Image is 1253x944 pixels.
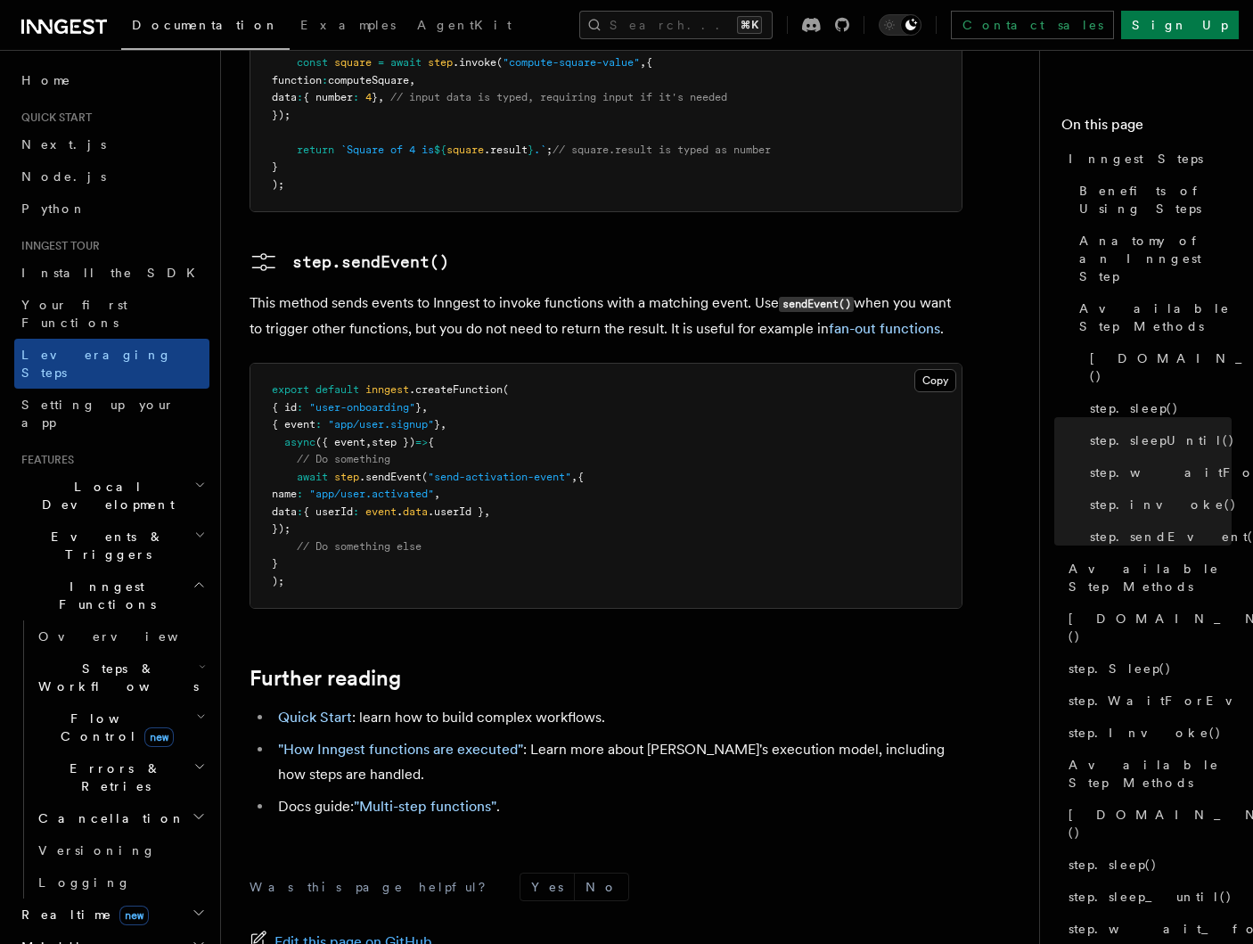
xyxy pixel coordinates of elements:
[272,109,291,121] span: });
[14,578,192,613] span: Inngest Functions
[378,39,390,52] span: =>
[640,56,646,69] span: ,
[1072,292,1232,342] a: Available Step Methods
[406,5,522,48] a: AgentKit
[1079,300,1232,335] span: Available Step Methods
[1083,456,1232,488] a: step.waitForEvent()
[290,5,406,48] a: Examples
[272,488,297,500] span: name
[14,128,209,160] a: Next.js
[38,843,156,858] span: Versioning
[119,906,149,925] span: new
[1061,717,1232,749] a: step.Invoke()
[14,899,209,931] button: Realtimenew
[31,752,209,802] button: Errors & Retries
[272,522,291,535] span: });
[1069,660,1172,677] span: step.Sleep()
[340,144,434,156] span: `Square of 4 is
[14,64,209,96] a: Home
[415,436,428,448] span: =>
[365,91,372,103] span: 4
[31,809,185,827] span: Cancellation
[353,91,359,103] span: :
[571,471,577,483] span: ,
[278,709,352,726] a: Quick Start
[378,56,384,69] span: =
[292,250,449,275] pre: step.sendEvent()
[503,383,509,396] span: (
[297,471,328,483] span: await
[334,471,359,483] span: step
[484,505,490,518] span: ,
[484,144,528,156] span: .result
[315,418,322,431] span: :
[914,369,956,392] button: Copy
[14,620,209,899] div: Inngest Functions
[14,453,74,467] span: Features
[21,348,172,380] span: Leveraging Steps
[390,56,422,69] span: await
[31,660,199,695] span: Steps & Workflows
[353,505,359,518] span: :
[1069,756,1232,792] span: Available Step Methods
[577,471,584,483] span: {
[879,14,921,36] button: Toggle dark mode
[378,91,384,103] span: ,
[272,178,284,191] span: );
[1069,724,1222,742] span: step.Invoke()
[1079,232,1232,285] span: Anatomy of an Inngest Step
[428,56,453,69] span: step
[272,401,297,414] span: { id
[14,471,209,521] button: Local Development
[397,505,403,518] span: .
[403,505,428,518] span: data
[417,18,512,32] span: AgentKit
[14,239,100,253] span: Inngest tour
[272,505,297,518] span: data
[14,389,209,439] a: Setting up your app
[21,298,127,330] span: Your first Functions
[250,878,498,896] p: Was this page helpful?
[434,144,446,156] span: ${
[272,575,284,587] span: );
[390,91,727,103] span: // input data is typed, requiring input if it's needed
[951,11,1114,39] a: Contact sales
[1083,342,1232,392] a: [DOMAIN_NAME]()
[297,505,303,518] span: :
[534,144,546,156] span: .`
[14,160,209,193] a: Node.js
[496,56,503,69] span: (
[309,401,415,414] span: "user-onboarding"
[21,169,106,184] span: Node.js
[272,557,278,570] span: }
[1069,856,1158,874] span: step.sleep()
[779,297,854,312] code: sendEvent()
[1069,888,1233,906] span: step.sleep_until()
[334,56,372,69] span: square
[737,16,762,34] kbd: ⌘K
[297,91,303,103] span: :
[272,91,297,103] span: data
[409,74,415,86] span: ,
[446,144,484,156] span: square
[415,401,422,414] span: }
[1061,849,1232,881] a: step.sleep()
[14,339,209,389] a: Leveraging Steps
[1069,150,1203,168] span: Inngest Steps
[1090,399,1179,417] span: step.sleep()
[365,505,397,518] span: event
[328,418,434,431] span: "app/user.signup"
[121,5,290,50] a: Documentation
[14,289,209,339] a: Your first Functions
[31,866,209,899] a: Logging
[1121,11,1239,39] a: Sign Up
[359,471,422,483] span: .sendEvent
[1090,431,1235,449] span: step.sleepUntil()
[14,111,92,125] span: Quick start
[14,478,194,513] span: Local Development
[428,436,434,448] span: {
[1061,799,1232,849] a: [DOMAIN_NAME]()
[21,71,71,89] span: Home
[297,144,334,156] span: return
[297,401,303,414] span: :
